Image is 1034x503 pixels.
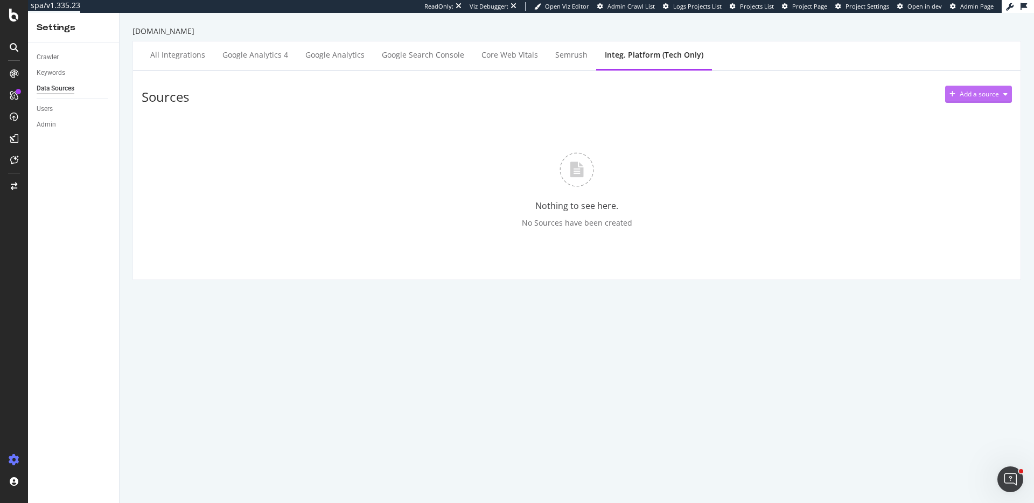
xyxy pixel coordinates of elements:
a: Crawler [37,52,111,63]
span: Open Viz Editor [545,2,589,10]
div: Add a source [960,91,999,97]
div: Integ. Platform (tech only) [605,50,703,60]
span: Logs Projects List [673,2,722,10]
div: Google Analytics [305,50,365,60]
div: Data Sources [37,83,74,94]
div: Core Web Vitals [481,50,538,60]
span: Project Settings [846,2,889,10]
a: Keywords [37,67,111,79]
div: Settings [37,22,110,34]
a: Logs Projects List [663,2,722,11]
div: Google Analytics 4 [222,50,288,60]
img: J3t+pQLvoHxnFBO3SZG38AAAAASUVORK5CYII= [560,152,594,187]
span: Open in dev [907,2,942,10]
div: Nothing to see here. [535,200,618,212]
span: Projects List [740,2,774,10]
div: Keywords [37,67,65,79]
div: Google Search Console [382,50,464,60]
a: Project Settings [835,2,889,11]
button: Add a source [945,86,1012,103]
a: Users [37,103,111,115]
div: Admin [37,119,56,130]
a: Admin Crawl List [597,2,655,11]
div: Semrush [555,50,588,60]
h3: Sources [142,90,189,104]
div: ReadOnly: [424,2,453,11]
a: Data Sources [37,83,111,94]
a: Admin Page [950,2,994,11]
a: Projects List [730,2,774,11]
a: Project Page [782,2,827,11]
iframe: Intercom live chat [997,466,1023,492]
div: Crawler [37,52,59,63]
div: [DOMAIN_NAME] [132,26,1021,37]
div: Users [37,103,53,115]
span: Admin Crawl List [607,2,655,10]
div: Viz Debugger: [470,2,508,11]
a: Admin [37,119,111,130]
a: Open Viz Editor [534,2,589,11]
div: No Sources have been created [522,218,632,228]
a: Open in dev [897,2,942,11]
span: Project Page [792,2,827,10]
div: All integrations [150,50,205,60]
span: Admin Page [960,2,994,10]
